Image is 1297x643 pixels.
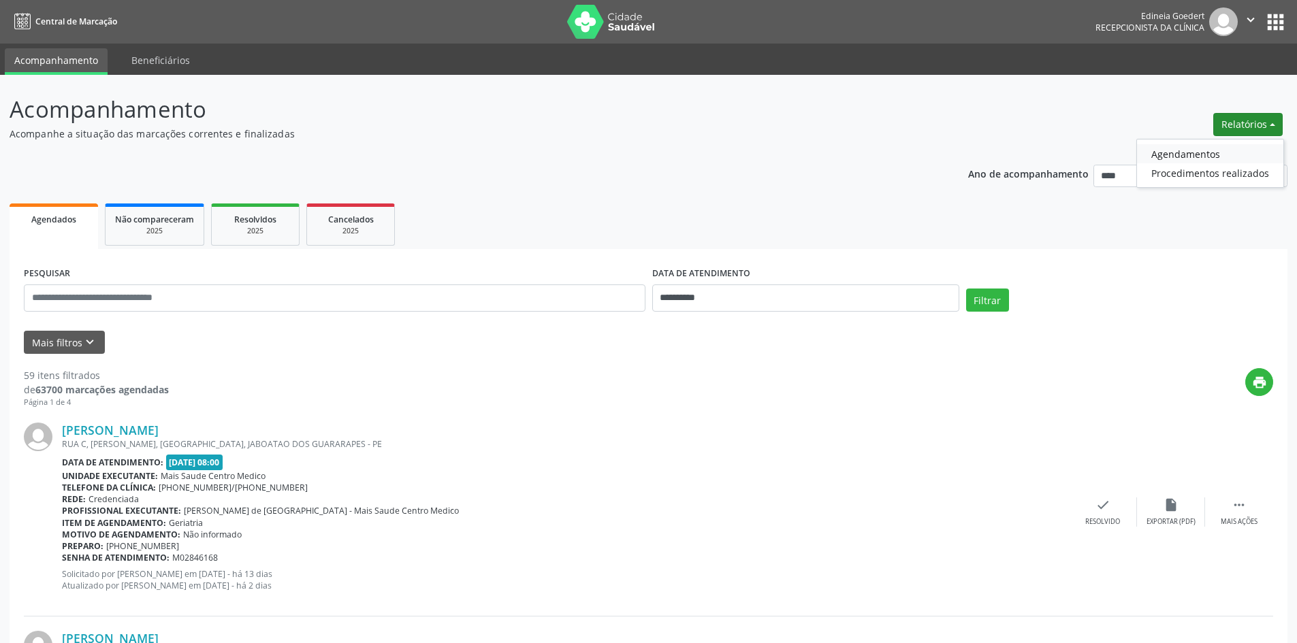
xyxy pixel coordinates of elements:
p: Ano de acompanhamento [968,165,1089,182]
button:  [1238,7,1264,36]
i: print [1252,375,1267,390]
b: Unidade executante: [62,470,158,482]
label: PESQUISAR [24,263,70,284]
a: Central de Marcação [10,10,117,33]
span: [DATE] 08:00 [166,455,223,470]
ul: Relatórios [1136,139,1284,188]
i: keyboard_arrow_down [82,335,97,350]
i:  [1232,497,1247,512]
a: Agendamentos [1137,144,1283,163]
button: Mais filtroskeyboard_arrow_down [24,331,105,355]
div: 2025 [115,226,194,236]
span: [PHONE_NUMBER] [106,540,179,552]
b: Motivo de agendamento: [62,529,180,540]
b: Item de agendamento: [62,517,166,529]
b: Preparo: [62,540,103,552]
a: Acompanhamento [5,48,108,75]
button: Filtrar [966,288,1009,312]
div: 2025 [221,226,289,236]
i: insert_drive_file [1164,497,1179,512]
b: Senha de atendimento: [62,552,170,563]
div: Exportar (PDF) [1147,517,1196,527]
span: [PERSON_NAME] de [GEOGRAPHIC_DATA] - Mais Saude Centro Medico [184,505,459,516]
div: Resolvido [1085,517,1120,527]
button: print [1245,368,1273,396]
p: Acompanhamento [10,93,904,127]
b: Profissional executante: [62,505,181,516]
button: apps [1264,10,1287,34]
a: Procedimentos realizados [1137,163,1283,182]
div: Edineia Goedert [1095,10,1204,22]
div: Mais ações [1221,517,1258,527]
span: Mais Saude Centro Medico [161,470,266,482]
b: Telefone da clínica: [62,482,156,493]
p: Solicitado por [PERSON_NAME] em [DATE] - há 13 dias Atualizado por [PERSON_NAME] em [DATE] - há 2... [62,568,1069,591]
button: Relatórios [1213,113,1283,136]
div: 59 itens filtrados [24,368,169,382]
b: Data de atendimento: [62,457,163,468]
span: [PHONE_NUMBER]/[PHONE_NUMBER] [159,482,308,493]
span: Recepcionista da clínica [1095,22,1204,33]
a: [PERSON_NAME] [62,423,159,438]
b: Rede: [62,493,86,505]
span: Agendados [31,214,76,225]
span: Geriatria [169,517,203,529]
span: M02846168 [172,552,218,563]
span: Não informado [183,529,242,540]
div: Página 1 de 4 [24,397,169,408]
div: de [24,382,169,397]
strong: 63700 marcações agendadas [35,383,169,396]
span: Central de Marcação [35,16,117,27]
span: Credenciada [89,493,139,505]
span: Cancelados [328,214,374,225]
span: Resolvidos [234,214,276,225]
div: RUA C, [PERSON_NAME], [GEOGRAPHIC_DATA], JABOATAO DOS GUARARAPES - PE [62,438,1069,450]
img: img [24,423,52,451]
p: Acompanhe a situação das marcações correntes e finalizadas [10,127,904,141]
label: DATA DE ATENDIMENTO [652,263,750,284]
div: 2025 [317,226,385,236]
a: Beneficiários [122,48,199,72]
span: Não compareceram [115,214,194,225]
img: img [1209,7,1238,36]
i:  [1243,12,1258,27]
i: check [1095,497,1110,512]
